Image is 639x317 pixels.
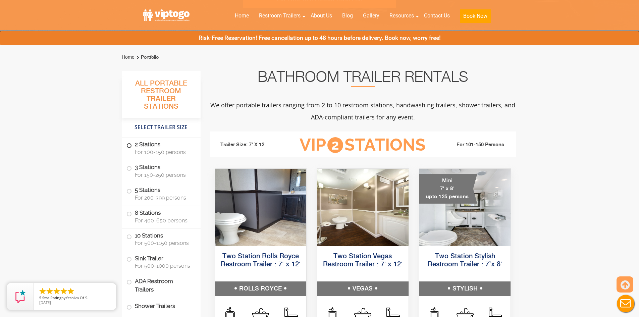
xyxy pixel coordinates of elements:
[317,281,409,296] h5: VEGAS
[323,253,403,268] a: Two Station Vegas Restroom Trailer : 7′ x 12′
[126,251,196,272] label: Sink Trailer
[66,295,88,300] span: Yeshiva Of S.
[215,281,307,296] h5: ROLLS ROYCE
[436,141,512,149] li: For 101-150 Persons
[126,299,196,314] label: Shower Trailers
[428,253,502,268] a: Two Station Stylish Restroom Trailer : 7’x 8′
[67,287,75,295] li: 
[14,290,27,303] img: Review Rating
[60,287,68,295] li: 
[39,300,51,305] span: [DATE]
[419,174,477,204] div: Mini 7' x 8' upto 125 persons
[135,53,159,61] li: Portfolio
[460,9,491,23] button: Book Now
[122,54,134,60] a: Home
[419,8,455,23] a: Contact Us
[53,287,61,295] li: 
[39,287,47,295] li: 
[126,274,196,297] label: ADA Restroom Trailers
[337,8,358,23] a: Blog
[210,71,516,87] h2: Bathroom Trailer Rentals
[419,281,511,296] h5: STYLISH
[126,229,196,250] label: 10 Stations
[455,8,496,27] a: Book Now
[215,169,307,246] img: Side view of two station restroom trailer with separate doors for males and females
[612,290,639,317] button: Live Chat
[419,169,511,246] img: A mini restroom trailer with two separate stations and separate doors for males and females
[230,8,254,23] a: Home
[46,287,54,295] li: 
[126,160,196,181] label: 3 Stations
[135,172,193,178] span: For 150-250 persons
[317,169,409,246] img: Side view of two station restroom trailer with separate doors for males and females
[126,138,196,158] label: 2 Stations
[221,253,300,268] a: Two Station Rolls Royce Restroom Trailer : 7′ x 12′
[135,217,193,224] span: For 400-650 persons
[214,135,289,155] li: Trailer Size: 7' X 12'
[135,149,193,155] span: For 100-150 persons
[122,77,201,118] h3: All Portable Restroom Trailer Stations
[126,183,196,204] label: 5 Stations
[289,136,436,154] h3: VIP Stations
[384,8,419,23] a: Resources
[135,195,193,201] span: For 200-399 persons
[254,8,306,23] a: Restroom Trailers
[135,240,193,246] span: For 500-1150 persons
[126,206,196,227] label: 8 Stations
[135,263,193,269] span: For 500-1000 persons
[39,296,111,301] span: by
[358,8,384,23] a: Gallery
[306,8,337,23] a: About Us
[122,121,201,134] h4: Select Trailer Size
[327,137,343,153] span: 2
[210,99,516,123] p: We offer portable trailers ranging from 2 to 10 restroom stations, handwashing trailers, shower t...
[42,295,61,300] span: Star Rating
[39,295,41,300] span: 5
